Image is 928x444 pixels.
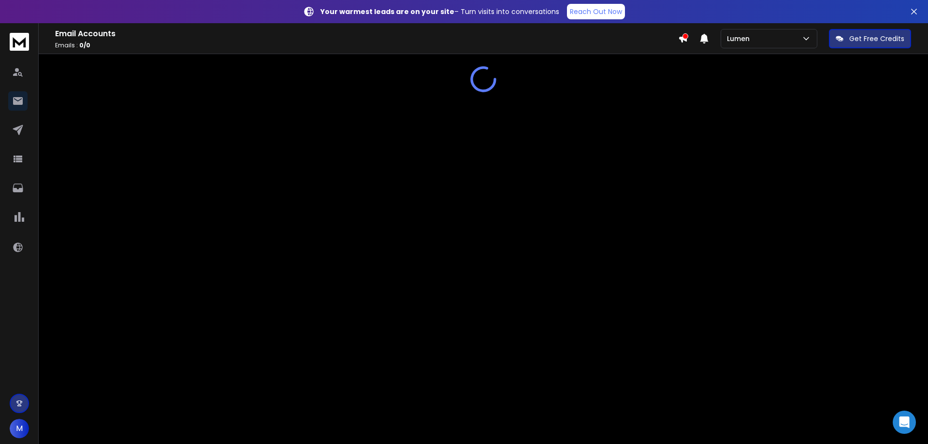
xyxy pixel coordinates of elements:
strong: Your warmest leads are on your site [320,7,454,16]
button: M [10,419,29,438]
span: 0 / 0 [79,41,90,49]
img: logo [10,33,29,51]
button: Get Free Credits [829,29,911,48]
a: Reach Out Now [567,4,625,19]
p: – Turn visits into conversations [320,7,559,16]
p: Emails : [55,42,678,49]
p: Lumen [727,34,754,43]
div: Open Intercom Messenger [893,411,916,434]
p: Reach Out Now [570,7,622,16]
p: Get Free Credits [849,34,904,43]
h1: Email Accounts [55,28,678,40]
